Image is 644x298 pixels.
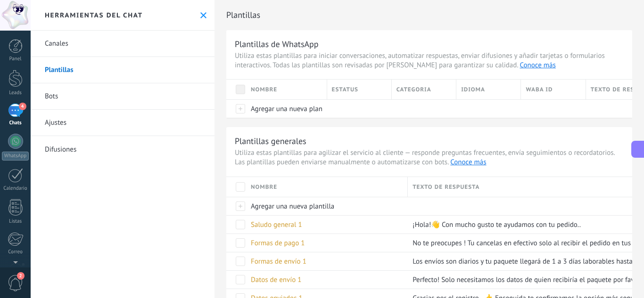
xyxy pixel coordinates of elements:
div: Calendario [2,185,29,192]
span: Utiliza estas plantillas para agilizar el servicio al cliente — responde preguntas frecuentes, en... [235,148,624,167]
div: Chats [2,120,29,126]
span: 2 [17,272,25,280]
h2: Plantillas [226,6,632,24]
a: Bots [31,83,215,110]
span: Agregar una nueva plantilla [251,202,334,211]
span: Agregar una nueva plantilla [251,105,334,113]
div: ¡Hola!👋 Con mucho gusto te ayudamos con tu pedido.. [408,216,641,234]
div: Panel [2,56,29,62]
span: Formas de envío 1 [251,257,306,266]
div: Nombre [246,80,327,99]
span: Formas de pago 1 [251,239,305,248]
a: Conoce más [450,158,486,167]
div: Categoria [392,80,456,99]
div: Idioma [456,80,520,99]
h3: Plantillas de WhatsApp [235,39,624,49]
div: Listas [2,218,29,225]
a: Plantillas [31,57,215,83]
div: WABA ID [521,80,585,99]
div: No te preocupes ! Tu cancelas en efectivo solo al recibir el pedido en tus manos.. 👍 Dependiendo ... [408,234,641,252]
a: Canales [31,31,215,57]
div: WhatsApp [2,152,29,161]
span: Utiliza estas plantillas para iniciar conversaciones, automatizar respuestas, enviar difusiones y... [235,51,624,70]
a: Difusiones [31,136,215,162]
div: Correo [2,249,29,255]
div: Nombre [246,177,407,197]
div: Los envíos son diarios y tu paquete llegará de 1 a 3 días laborables hasta tu domicilio o a una o... [408,252,641,270]
span: Datos de envío 1 [251,275,302,284]
span: ¡Hola!👋 Con mucho gusto te ayudamos con tu pedido.. [413,220,581,229]
div: Perfecto! Solo necesitamos los datos de quien recibiría el paquete por favor: ✅Nombres: ✅Celular:... [408,271,641,289]
h2: Herramientas del chat [45,11,143,19]
span: 4 [19,103,26,110]
a: Ajustes [31,110,215,136]
a: Conoce más [520,61,555,70]
span: Saludo general 1 [251,220,302,229]
div: Estatus [327,80,391,99]
h3: Plantillas generales [235,136,624,146]
div: Leads [2,90,29,96]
